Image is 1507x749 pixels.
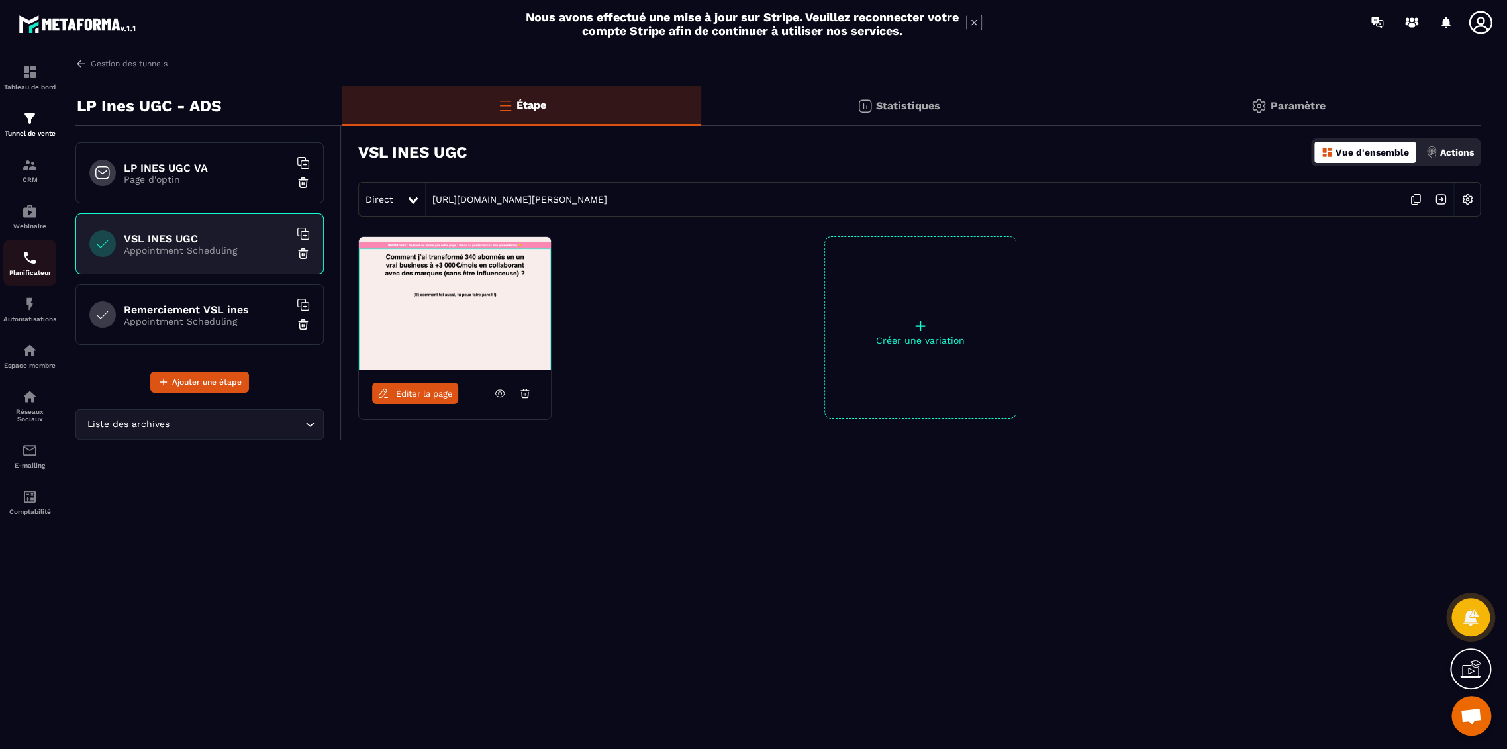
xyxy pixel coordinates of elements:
p: + [825,317,1016,335]
img: accountant [22,489,38,505]
img: email [22,442,38,458]
p: Réseaux Sociaux [3,408,56,423]
img: automations [22,203,38,219]
img: actions.d6e523a2.png [1426,146,1437,158]
p: LP Ines UGC - ADS [77,93,221,119]
p: Statistiques [876,99,940,112]
p: Actions [1440,147,1474,158]
img: trash [297,318,310,331]
span: Direct [365,194,393,205]
h6: VSL INES UGC [124,232,289,245]
img: scheduler [22,250,38,266]
input: Search for option [172,417,302,432]
a: Éditer la page [372,383,458,404]
img: setting-w.858f3a88.svg [1455,187,1480,212]
img: logo [19,12,138,36]
img: social-network [22,389,38,405]
div: Search for option [75,409,324,440]
a: automationsautomationsWebinaire [3,193,56,240]
a: Gestion des tunnels [75,58,168,70]
a: [URL][DOMAIN_NAME][PERSON_NAME] [426,194,607,205]
a: formationformationTunnel de vente [3,101,56,147]
p: Comptabilité [3,508,56,515]
img: stats.20deebd0.svg [857,98,873,114]
a: social-networksocial-networkRéseaux Sociaux [3,379,56,432]
p: Planificateur [3,269,56,276]
a: accountantaccountantComptabilité [3,479,56,525]
img: trash [297,247,310,260]
p: Vue d'ensemble [1336,147,1409,158]
p: Créer une variation [825,335,1016,346]
img: formation [22,64,38,80]
a: formationformationTableau de bord [3,54,56,101]
img: arrow [75,58,87,70]
p: Webinaire [3,223,56,230]
img: automations [22,342,38,358]
a: Mở cuộc trò chuyện [1451,696,1491,736]
img: setting-gr.5f69749f.svg [1251,98,1267,114]
h2: Nous avons effectué une mise à jour sur Stripe. Veuillez reconnecter votre compte Stripe afin de ... [525,10,959,38]
img: arrow-next.bcc2205e.svg [1428,187,1453,212]
img: bars-o.4a397970.svg [497,97,513,113]
p: CRM [3,176,56,183]
p: Paramètre [1270,99,1325,112]
a: emailemailE-mailing [3,432,56,479]
span: Ajouter une étape [172,375,242,389]
p: Étape [516,99,546,111]
p: Tunnel de vente [3,130,56,137]
h3: VSL INES UGC [358,143,467,162]
img: trash [297,176,310,189]
p: Appointment Scheduling [124,316,289,326]
span: Liste des archives [84,417,172,432]
img: formation [22,111,38,126]
h6: Remerciement VSL ines [124,303,289,316]
a: schedulerschedulerPlanificateur [3,240,56,286]
p: Espace membre [3,362,56,369]
span: Éditer la page [396,389,453,399]
img: dashboard-orange.40269519.svg [1321,146,1333,158]
button: Ajouter une étape [150,372,249,393]
p: Automatisations [3,315,56,323]
p: Page d'optin [124,174,289,185]
img: image [359,237,551,370]
h6: LP INES UGC VA [124,162,289,174]
p: Tableau de bord [3,83,56,91]
p: Appointment Scheduling [124,245,289,256]
p: E-mailing [3,462,56,469]
img: automations [22,296,38,312]
img: formation [22,157,38,173]
a: automationsautomationsEspace membre [3,332,56,379]
a: formationformationCRM [3,147,56,193]
a: automationsautomationsAutomatisations [3,286,56,332]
